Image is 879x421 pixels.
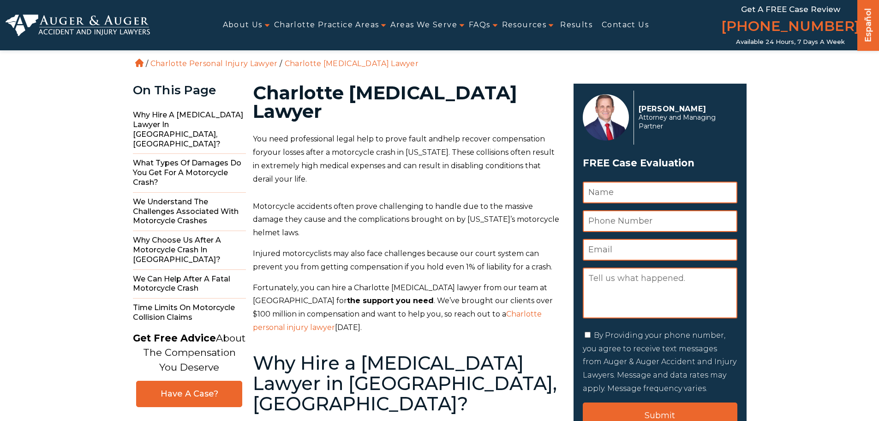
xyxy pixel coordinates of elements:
[253,310,542,332] a: Charlotte personal injury lawyer
[335,323,362,332] span: [DATE].
[253,249,552,271] span: Injured motorcyclists may also face challenges because our court system can prevent you from gett...
[736,38,845,46] span: Available 24 Hours, 7 Days a Week
[560,15,592,36] a: Results
[146,389,233,399] span: Have A Case?
[133,231,246,269] span: Why Choose Us After a Motorcycle Crash in [GEOGRAPHIC_DATA]?
[583,182,737,203] input: Name
[741,5,840,14] span: Get a FREE Case Review
[133,193,246,231] span: We Understand the Challenges Associated with Motorcycle Crashes
[583,154,737,172] span: FREE Case Evaluation
[253,148,555,183] span: your losses after a motorcycle crash in [US_STATE]. These collisions often result in extremely hi...
[347,296,434,305] b: the support you need
[583,239,737,261] input: Email
[133,154,246,192] span: What Types of Damages do You Get for a Motorcycle Crash?
[583,331,736,393] label: By Providing your phone number, you agree to receive text messages from Auger & Auger Accident an...
[150,59,278,68] a: Charlotte Personal Injury Lawyer
[133,106,246,154] span: Why Hire a [MEDICAL_DATA] Lawyer in [GEOGRAPHIC_DATA], [GEOGRAPHIC_DATA]?
[6,14,150,37] img: Auger & Auger Accident and Injury Lawyers Logo
[282,59,421,68] li: Charlotte [MEDICAL_DATA] Lawyer
[133,270,246,299] span: We Can Help After a Fatal Motorcycle Crash
[253,283,547,305] span: Fortunately, you can hire a Charlotte [MEDICAL_DATA] lawyer from our team at [GEOGRAPHIC_DATA] for
[135,59,144,67] a: Home
[274,15,379,36] a: Charlotte Practice Areas
[390,15,457,36] a: Areas We Serve
[502,15,547,36] span: Resources
[253,84,562,121] h1: Charlotte [MEDICAL_DATA] Lawyer
[136,381,242,407] a: Have A Case?
[223,15,263,36] span: About Us
[253,134,443,143] span: You need professional legal help to prove fault and
[133,84,246,97] div: On This Page
[639,113,732,131] span: Attorney and Managing Partner
[253,353,562,414] h2: Why Hire a [MEDICAL_DATA] Lawyer in [GEOGRAPHIC_DATA], [GEOGRAPHIC_DATA]?
[469,15,490,36] a: FAQs
[602,15,649,36] a: Contact Us
[253,202,559,238] span: Motorcycle accidents often prove challenging to handle due to the massive damage they cause and t...
[133,332,216,344] strong: Get Free Advice
[133,299,246,327] span: Time Limits on Motorcycle Collision Claims
[583,94,629,140] img: Herbert Auger
[583,210,737,232] input: Phone Number
[721,16,860,38] a: [PHONE_NUMBER]
[133,331,245,375] p: About The Compensation You Deserve
[639,104,732,113] p: [PERSON_NAME]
